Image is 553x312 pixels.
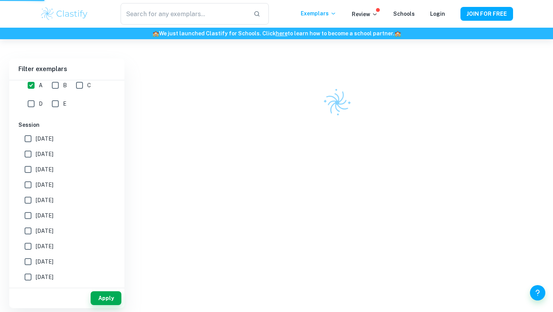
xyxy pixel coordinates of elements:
[36,134,53,143] span: [DATE]
[36,165,53,174] span: [DATE]
[460,7,513,21] button: JOIN FOR FREE
[39,81,43,90] span: A
[36,242,53,251] span: [DATE]
[530,285,545,300] button: Help and Feedback
[393,11,415,17] a: Schools
[36,257,53,266] span: [DATE]
[63,81,67,90] span: B
[36,150,53,158] span: [DATE]
[36,273,53,281] span: [DATE]
[36,227,53,235] span: [DATE]
[36,196,53,204] span: [DATE]
[152,30,159,37] span: 🏫
[430,11,445,17] a: Login
[121,3,247,25] input: Search for any exemplars...
[91,291,121,305] button: Apply
[276,30,288,37] a: here
[352,10,378,18] p: Review
[87,81,91,90] span: C
[36,211,53,220] span: [DATE]
[318,84,356,122] img: Clastify logo
[2,29,551,38] h6: We just launched Clastify for Schools. Click to learn how to become a school partner.
[394,30,401,37] span: 🏫
[301,9,336,18] p: Exemplars
[63,100,66,108] span: E
[39,100,43,108] span: D
[18,121,115,129] h6: Session
[40,6,89,22] img: Clastify logo
[36,181,53,189] span: [DATE]
[9,58,124,80] h6: Filter exemplars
